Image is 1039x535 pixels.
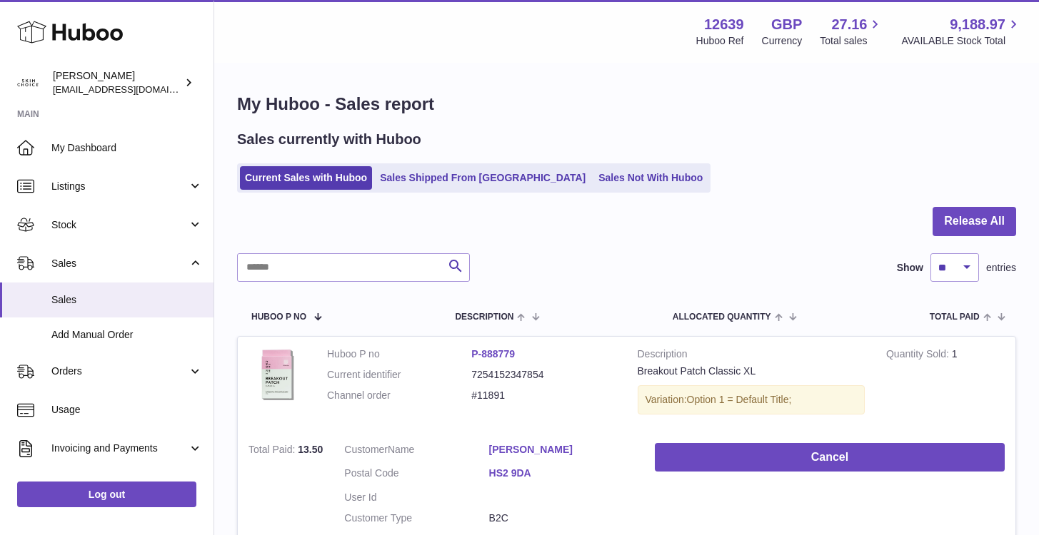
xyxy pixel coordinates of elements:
button: Cancel [655,443,1005,472]
span: Description [455,312,513,322]
span: Total sales [820,34,883,48]
div: Breakout Patch Classic XL [638,365,865,378]
img: 126391698402450.jpg [249,347,306,404]
a: 9,188.97 AVAILABLE Stock Total [901,15,1022,48]
h2: Sales currently with Huboo [237,130,421,149]
span: Invoicing and Payments [51,442,188,455]
dd: 7254152347854 [471,368,616,382]
span: Customer [344,444,388,455]
a: Current Sales with Huboo [240,166,372,190]
span: 13.50 [298,444,323,455]
dt: Channel order [327,389,471,402]
span: Orders [51,365,188,378]
strong: Quantity Sold [886,348,952,363]
h1: My Huboo - Sales report [237,93,1016,116]
strong: 12639 [704,15,744,34]
a: HS2 9DA [489,467,633,480]
strong: GBP [771,15,802,34]
a: Log out [17,481,196,507]
div: Huboo Ref [696,34,744,48]
dt: Huboo P no [327,347,471,361]
span: entries [986,261,1016,275]
span: 9,188.97 [950,15,1005,34]
span: Sales [51,257,188,270]
dt: Customer Type [344,511,488,525]
div: Currency [762,34,803,48]
dd: B2C [489,511,633,525]
span: My Dashboard [51,141,203,155]
strong: Description [638,347,865,365]
span: Listings [51,180,188,193]
a: 27.16 Total sales [820,15,883,48]
img: admin@skinchoice.com [17,72,39,93]
span: AVAILABLE Stock Total [901,34,1022,48]
button: Release All [933,207,1016,236]
a: P-888779 [471,348,515,360]
dt: Current identifier [327,368,471,382]
dt: Name [344,443,488,460]
a: Sales Not With Huboo [593,166,708,190]
div: [PERSON_NAME] [53,69,181,96]
span: Sales [51,293,203,307]
a: Sales Shipped From [GEOGRAPHIC_DATA] [375,166,591,190]
a: [PERSON_NAME] [489,443,633,457]
td: 1 [875,337,1015,432]
span: Add Manual Order [51,328,203,342]
label: Show [897,261,923,275]
dd: #11891 [471,389,616,402]
span: 27.16 [831,15,867,34]
span: Usage [51,403,203,417]
span: Stock [51,218,188,232]
span: Total paid [930,312,980,322]
strong: Total Paid [249,444,298,459]
span: Huboo P no [251,312,306,322]
div: Variation: [638,385,865,414]
span: Option 1 = Default Title; [687,394,792,405]
dt: Postal Code [344,467,488,484]
dt: User Id [344,491,488,504]
span: ALLOCATED Quantity [673,312,771,322]
span: [EMAIL_ADDRESS][DOMAIN_NAME] [53,83,210,95]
